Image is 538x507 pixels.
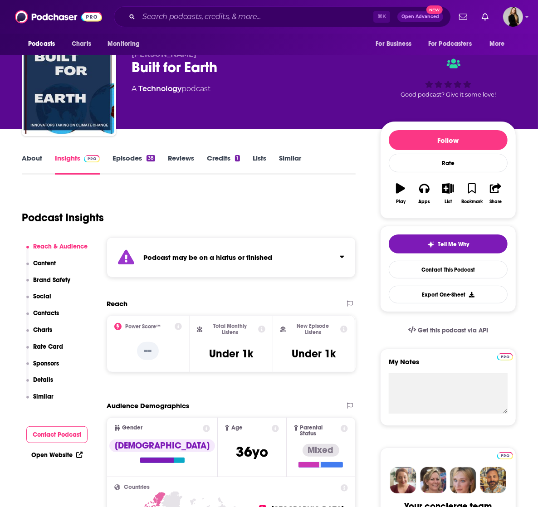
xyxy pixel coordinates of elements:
[436,177,460,210] button: List
[26,343,64,360] button: Rate Card
[289,323,337,336] h2: New Episode Listens
[107,299,127,308] h2: Reach
[389,286,508,303] button: Export One-Sheet
[236,443,268,461] span: 36 yo
[418,327,488,334] span: Get this podcast via API
[401,15,439,19] span: Open Advanced
[412,177,436,210] button: Apps
[122,425,142,431] span: Gender
[139,10,373,24] input: Search podcasts, credits, & more...
[484,177,508,210] button: Share
[26,426,88,443] button: Contact Podcast
[33,360,59,367] p: Sponsors
[26,276,71,293] button: Brand Safety
[206,323,254,336] h2: Total Monthly Listens
[26,360,59,376] button: Sponsors
[279,154,301,175] a: Similar
[66,35,97,53] a: Charts
[31,451,83,459] a: Open Website
[455,9,471,24] a: Show notifications dropdown
[422,35,485,53] button: open menu
[397,11,443,22] button: Open AdvancedNew
[489,199,502,205] div: Share
[112,154,155,175] a: Episodes38
[138,84,181,93] a: Technology
[503,7,523,27] span: Logged in as editaivancevic
[380,50,516,106] div: Good podcast? Give it some love!
[28,38,55,50] span: Podcasts
[114,6,451,27] div: Search podcasts, credits, & more...
[503,7,523,27] button: Show profile menu
[33,243,88,250] p: Reach & Audience
[101,35,152,53] button: open menu
[445,199,452,205] div: List
[55,154,100,175] a: InsightsPodchaser Pro
[489,38,505,50] span: More
[480,467,506,493] img: Jon Profile
[26,393,54,409] button: Similar
[483,35,516,53] button: open menu
[132,83,210,94] div: A podcast
[303,444,339,457] div: Mixed
[401,91,496,98] span: Good podcast? Give it some love!
[22,211,104,224] h1: Podcast Insights
[107,237,356,278] section: Click to expand status details
[253,154,266,175] a: Lists
[300,425,339,437] span: Parental Status
[428,38,472,50] span: For Podcasters
[235,155,240,161] div: 1
[15,8,102,25] img: Podchaser - Follow, Share and Rate Podcasts
[389,154,508,172] div: Rate
[497,451,513,459] a: Pro website
[33,343,63,351] p: Rate Card
[26,376,54,393] button: Details
[137,342,159,360] p: --
[419,199,430,205] div: Apps
[209,347,253,361] h3: Under 1k
[22,35,67,53] button: open menu
[390,467,416,493] img: Sydney Profile
[26,292,52,309] button: Social
[22,154,42,175] a: About
[420,467,446,493] img: Barbara Profile
[389,357,508,373] label: My Notes
[124,484,150,490] span: Countries
[26,309,59,326] button: Contacts
[376,38,411,50] span: For Business
[461,199,483,205] div: Bookmark
[373,11,390,23] span: ⌘ K
[24,44,114,134] img: Built for Earth
[389,261,508,278] a: Contact This Podcast
[26,326,53,343] button: Charts
[33,393,54,400] p: Similar
[143,253,272,262] strong: Podcast may be on a hiatus or finished
[33,309,59,317] p: Contacts
[389,234,508,253] button: tell me why sparkleTell Me Why
[84,155,100,162] img: Podchaser Pro
[107,401,189,410] h2: Audience Demographics
[389,130,508,150] button: Follow
[26,243,88,259] button: Reach & Audience
[33,276,70,284] p: Brand Safety
[26,259,56,276] button: Content
[109,439,215,452] div: [DEMOGRAPHIC_DATA]
[369,35,423,53] button: open menu
[460,177,484,210] button: Bookmark
[33,292,51,300] p: Social
[478,9,492,24] a: Show notifications dropdown
[207,154,240,175] a: Credits1
[503,7,523,27] img: User Profile
[108,38,140,50] span: Monitoring
[72,38,91,50] span: Charts
[497,352,513,361] a: Pro website
[426,5,443,14] span: New
[450,467,476,493] img: Jules Profile
[401,319,495,341] a: Get this podcast via API
[33,326,52,334] p: Charts
[292,347,336,361] h3: Under 1k
[427,241,435,248] img: tell me why sparkle
[438,241,470,248] span: Tell Me Why
[33,376,53,384] p: Details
